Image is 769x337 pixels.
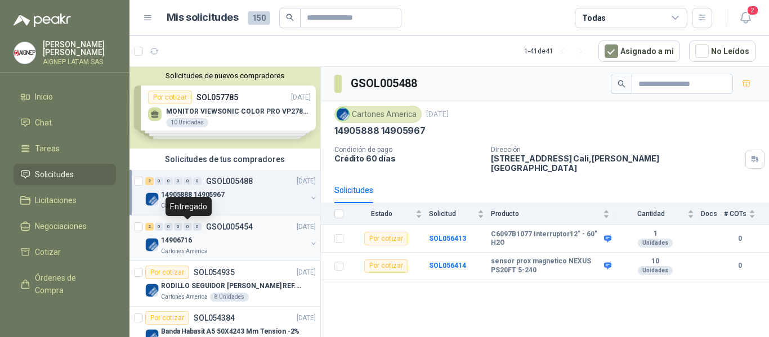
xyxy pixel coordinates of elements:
[491,203,616,225] th: Producto
[14,112,116,133] a: Chat
[598,41,680,62] button: Asignado a mi
[14,190,116,211] a: Licitaciones
[14,86,116,107] a: Inicio
[337,108,349,120] img: Company Logo
[210,293,249,302] div: 8 Unidades
[297,176,316,187] p: [DATE]
[334,125,426,137] p: 14905888 14905967
[350,203,429,225] th: Estado
[145,223,154,231] div: 2
[735,8,755,28] button: 2
[701,203,724,225] th: Docs
[491,154,741,173] p: [STREET_ADDRESS] Cali , [PERSON_NAME][GEOGRAPHIC_DATA]
[334,154,482,163] p: Crédito 60 días
[129,261,320,307] a: Por cotizarSOL054935[DATE] Company LogoRODILLO SEGUIDOR [PERSON_NAME] REF. NATV-17-PPA [PERSON_NA...
[334,184,373,196] div: Solicitudes
[194,314,235,322] p: SOL054384
[364,232,408,245] div: Por cotizar
[35,168,74,181] span: Solicitudes
[161,235,192,246] p: 14906716
[35,272,105,296] span: Órdenes de Compra
[638,239,673,248] div: Unidades
[14,267,116,301] a: Órdenes de Compra
[174,223,182,231] div: 0
[167,10,239,26] h1: Mis solicitudes
[184,177,192,185] div: 0
[174,177,182,185] div: 0
[491,146,741,154] p: Dirección
[43,59,116,65] p: AIGNEP LATAM SAS
[638,266,673,275] div: Unidades
[129,67,320,149] div: Solicitudes de nuevos compradoresPor cotizarSOL057785[DATE] MONITOR VIEWSONIC COLOR PRO VP2786-4K...
[689,41,755,62] button: No Leídos
[746,5,759,16] span: 2
[429,203,491,225] th: Solicitud
[616,203,701,225] th: Cantidad
[193,177,202,185] div: 0
[491,230,601,248] b: C6097B1077 Interruptor12" - 60" H2O
[524,42,589,60] div: 1 - 41 de 41
[724,203,769,225] th: # COTs
[35,142,60,155] span: Tareas
[582,12,606,24] div: Todas
[248,11,270,25] span: 150
[616,210,685,218] span: Cantidad
[145,177,154,185] div: 2
[43,41,116,56] p: [PERSON_NAME] [PERSON_NAME]
[35,194,77,206] span: Licitaciones
[206,223,253,231] p: GSOL005454
[145,284,159,297] img: Company Logo
[724,233,755,244] b: 0
[145,266,189,279] div: Por cotizar
[134,71,316,80] button: Solicitudes de nuevos compradores
[429,262,466,269] a: SOL056414
[35,220,87,232] span: Negociaciones
[616,230,694,239] b: 1
[426,109,449,120] p: [DATE]
[429,235,466,242] a: SOL056413
[161,281,301,291] p: RODILLO SEGUIDOR [PERSON_NAME] REF. NATV-17-PPA [PERSON_NAME]
[616,257,694,266] b: 10
[193,223,202,231] div: 0
[155,223,163,231] div: 0
[14,164,116,185] a: Solicitudes
[164,177,173,185] div: 0
[334,146,482,154] p: Condición de pago
[155,177,163,185] div: 0
[14,215,116,237] a: Negociaciones
[297,313,316,323] p: [DATE]
[14,305,116,327] a: Remisiones
[145,238,159,251] img: Company Logo
[297,267,316,278] p: [DATE]
[35,116,52,129] span: Chat
[35,246,61,258] span: Cotizar
[145,174,318,210] a: 2 0 0 0 0 0 GSOL005488[DATE] Company Logo14905888 14905967Cartones America
[297,222,316,232] p: [DATE]
[166,197,212,216] div: Entregado
[184,223,192,231] div: 0
[161,190,225,200] p: 14905888 14905967
[14,138,116,159] a: Tareas
[724,210,746,218] span: # COTs
[14,14,71,27] img: Logo peakr
[429,210,475,218] span: Solicitud
[350,210,413,218] span: Estado
[164,223,173,231] div: 0
[145,192,159,206] img: Company Logo
[145,220,318,256] a: 2 0 0 0 0 0 GSOL005454[DATE] Company Logo14906716Cartones America
[364,259,408,273] div: Por cotizar
[724,260,755,271] b: 0
[618,80,625,88] span: search
[206,177,253,185] p: GSOL005488
[286,14,294,21] span: search
[194,268,235,276] p: SOL054935
[14,241,116,263] a: Cotizar
[161,293,208,302] p: Cartones America
[334,106,422,123] div: Cartones America
[351,75,419,92] h3: GSOL005488
[161,326,299,337] p: Banda Habasit A5 50X4243 Mm Tension -2%
[35,91,53,103] span: Inicio
[129,149,320,170] div: Solicitudes de tus compradores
